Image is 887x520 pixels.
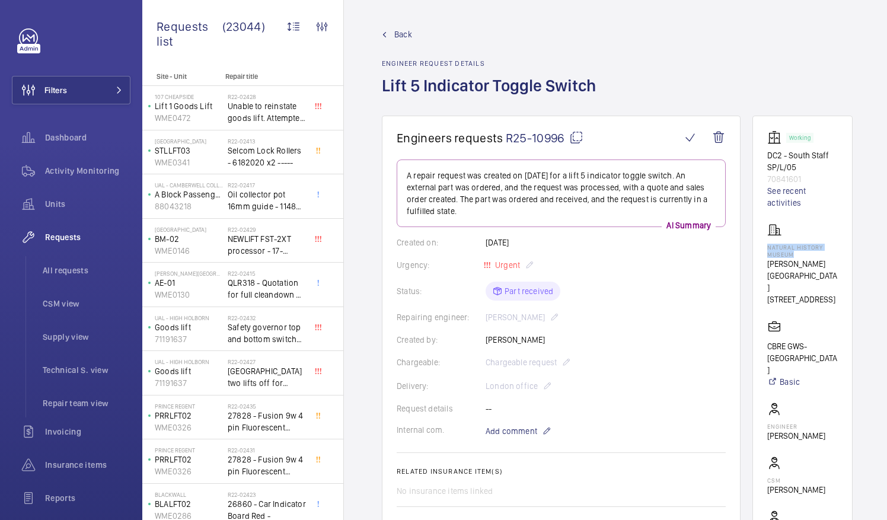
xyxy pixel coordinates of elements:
[155,189,223,200] p: A Block Passenger Lift 2 (B) L/H
[155,454,223,465] p: PRRLFT02
[228,100,306,124] span: Unable to reinstate goods lift. Attempted to swap control boards with PL2, no difference. Technic...
[45,426,130,438] span: Invoicing
[45,132,130,143] span: Dashboard
[407,170,716,217] p: A repair request was created on [DATE] for a lift 5 indicator toggle switch. An external part was...
[155,314,223,321] p: UAL - High Holborn
[44,84,67,96] span: Filters
[228,233,306,257] span: NEWLIFT FST-2XT processor - 17-02000003 1021,00 euros x1
[382,59,603,68] h2: Engineer request details
[155,321,223,333] p: Goods lift
[45,492,130,504] span: Reports
[228,314,306,321] h2: R22-02432
[45,198,130,210] span: Units
[155,145,223,157] p: STLLFT03
[228,358,306,365] h2: R22-02427
[43,397,130,409] span: Repair team view
[43,264,130,276] span: All requests
[228,403,306,410] h2: R22-02435
[228,93,306,100] h2: R22-02428
[45,165,130,177] span: Activity Monitoring
[382,75,603,116] h1: Lift 5 Indicator Toggle Switch
[155,277,223,289] p: AE-01
[228,410,306,433] span: 27828 - Fusion 9w 4 pin Fluorescent Lamp / Bulb - Used on Prince regent lift No2 car top test con...
[155,200,223,212] p: 88043218
[43,298,130,310] span: CSM view
[43,331,130,343] span: Supply view
[155,138,223,145] p: [GEOGRAPHIC_DATA]
[45,459,130,471] span: Insurance items
[155,100,223,112] p: Lift 1 Goods Lift
[155,181,223,189] p: UAL - Camberwell College of Arts
[394,28,412,40] span: Back
[228,226,306,233] h2: R22-02429
[228,491,306,498] h2: R22-02423
[155,333,223,345] p: 71191637
[155,289,223,301] p: WME0130
[228,454,306,477] span: 27828 - Fusion 9w 4 pin Fluorescent Lamp / Bulb - Used on Prince regent lift No2 car top test con...
[12,76,130,104] button: Filters
[228,270,306,277] h2: R22-02415
[155,365,223,377] p: Goods lift
[142,72,221,81] p: Site - Unit
[155,93,223,100] p: 107 Cheapside
[228,365,306,389] span: [GEOGRAPHIC_DATA] two lifts off for safety governor rope switches at top and bottom. Immediate de...
[155,422,223,433] p: WME0326
[767,130,786,145] img: elevator.svg
[767,423,825,430] p: Engineer
[506,130,583,145] span: R25-10996
[397,130,503,145] span: Engineers requests
[397,467,726,476] h2: Related insurance item(s)
[767,294,838,305] p: [STREET_ADDRESS]
[767,244,838,258] p: Natural History Museum
[157,19,222,49] span: Requests list
[155,226,223,233] p: [GEOGRAPHIC_DATA]
[228,277,306,301] span: QLR318 - Quotation for full cleandown of lift and motor room at, Workspace, [PERSON_NAME][GEOGRAP...
[155,446,223,454] p: Prince Regent
[45,231,130,243] span: Requests
[155,358,223,365] p: UAL - High Holborn
[155,245,223,257] p: WME0146
[767,477,825,484] p: CSM
[767,376,838,388] a: Basic
[155,403,223,410] p: Prince Regent
[767,484,825,496] p: [PERSON_NAME]
[228,446,306,454] h2: R22-02431
[155,270,223,277] p: [PERSON_NAME][GEOGRAPHIC_DATA]
[155,112,223,124] p: WME0472
[767,340,838,376] p: CBRE GWS- [GEOGRAPHIC_DATA]
[228,189,306,212] span: Oil collector pot 16mm guide - 11482 x2
[155,377,223,389] p: 71191637
[43,364,130,376] span: Technical S. view
[789,136,811,140] p: Working
[228,138,306,145] h2: R22-02413
[155,233,223,245] p: BM-02
[228,321,306,345] span: Safety governor top and bottom switches not working from an immediate defect. Lift passenger lift...
[662,219,716,231] p: AI Summary
[155,465,223,477] p: WME0326
[225,72,304,81] p: Repair title
[767,258,838,294] p: [PERSON_NAME][GEOGRAPHIC_DATA]
[767,185,838,209] a: See recent activities
[155,498,223,510] p: BLALFT02
[155,157,223,168] p: WME0341
[155,410,223,422] p: PRRLFT02
[767,173,838,185] p: 70841601
[767,149,838,173] p: DC2 - South Staff SP/L/05
[767,430,825,442] p: [PERSON_NAME]
[228,145,306,168] span: Selcom Lock Rollers - 6182020 x2 -----
[155,491,223,498] p: Blackwall
[486,425,537,437] span: Add comment
[228,181,306,189] h2: R22-02417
